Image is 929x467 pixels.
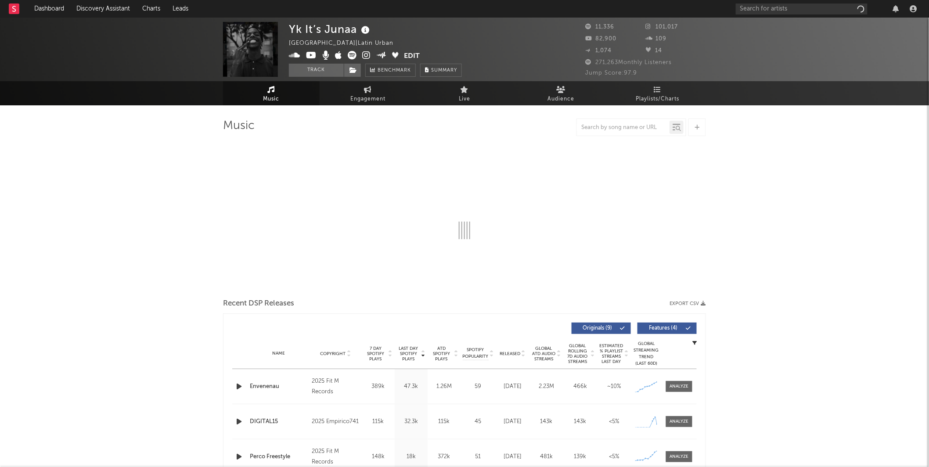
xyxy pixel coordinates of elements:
a: Live [416,81,513,105]
div: [GEOGRAPHIC_DATA] | Latin Urban [289,38,403,49]
div: 2025 Fit M Records [312,376,360,397]
input: Search by song name or URL [577,124,670,131]
span: 109 [646,36,667,42]
span: Audience [548,94,575,104]
div: 18k [397,453,425,461]
span: Global Rolling 7D Audio Streams [565,343,590,364]
div: 148k [364,453,392,461]
a: Envenenau [250,382,307,391]
button: Edit [404,51,420,62]
a: Benchmark [365,64,416,77]
div: Yk It’s Junaa [289,22,372,36]
div: 389k [364,382,392,391]
span: 1,074 [585,48,612,54]
span: 271,263 Monthly Listeners [585,60,672,65]
div: ~ 10 % [599,382,629,391]
div: <5% [599,417,629,426]
div: 372k [430,453,458,461]
span: Playlists/Charts [636,94,680,104]
div: 47.3k [397,382,425,391]
span: Estimated % Playlist Streams Last Day [599,343,623,364]
a: Playlists/Charts [609,81,706,105]
span: Released [500,351,520,356]
div: 143k [565,417,595,426]
div: 115k [430,417,458,426]
div: 1.26M [430,382,458,391]
div: 466k [565,382,595,391]
div: 2.23M [532,382,561,391]
a: Perco Freestyle [250,453,307,461]
div: [DATE] [498,453,527,461]
span: Engagement [350,94,385,104]
span: Copyright [320,351,346,356]
span: 82,900 [585,36,616,42]
button: Features(4) [637,323,697,334]
div: [DATE] [498,417,527,426]
span: Originals ( 9 ) [577,326,618,331]
div: Name [250,350,307,357]
div: 115k [364,417,392,426]
button: Export CSV [670,301,706,306]
a: DIGITAL15 [250,417,307,426]
span: Global ATD Audio Streams [532,346,556,362]
span: Summary [431,68,457,73]
span: Spotify Popularity [463,347,489,360]
span: 11,336 [585,24,614,30]
div: Global Streaming Trend (Last 60D) [633,341,659,367]
div: 143k [532,417,561,426]
a: Audience [513,81,609,105]
span: Jump Score: 97.9 [585,70,637,76]
span: Recent DSP Releases [223,298,294,309]
div: 139k [565,453,595,461]
span: ATD Spotify Plays [430,346,453,362]
span: 14 [646,48,663,54]
div: 51 [463,453,493,461]
div: 2025 Empirico741 [312,417,360,427]
span: Benchmark [378,65,411,76]
span: Live [459,94,470,104]
input: Search for artists [736,4,868,14]
div: <5% [599,453,629,461]
button: Track [289,64,344,77]
span: Features ( 4 ) [643,326,684,331]
button: Originals(9) [572,323,631,334]
span: 7 Day Spotify Plays [364,346,387,362]
div: 32.3k [397,417,425,426]
div: 59 [463,382,493,391]
span: 101,017 [646,24,678,30]
div: [DATE] [498,382,527,391]
a: Engagement [320,81,416,105]
div: 45 [463,417,493,426]
span: Music [263,94,280,104]
span: Last Day Spotify Plays [397,346,420,362]
div: 481k [532,453,561,461]
button: Summary [420,64,462,77]
a: Music [223,81,320,105]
